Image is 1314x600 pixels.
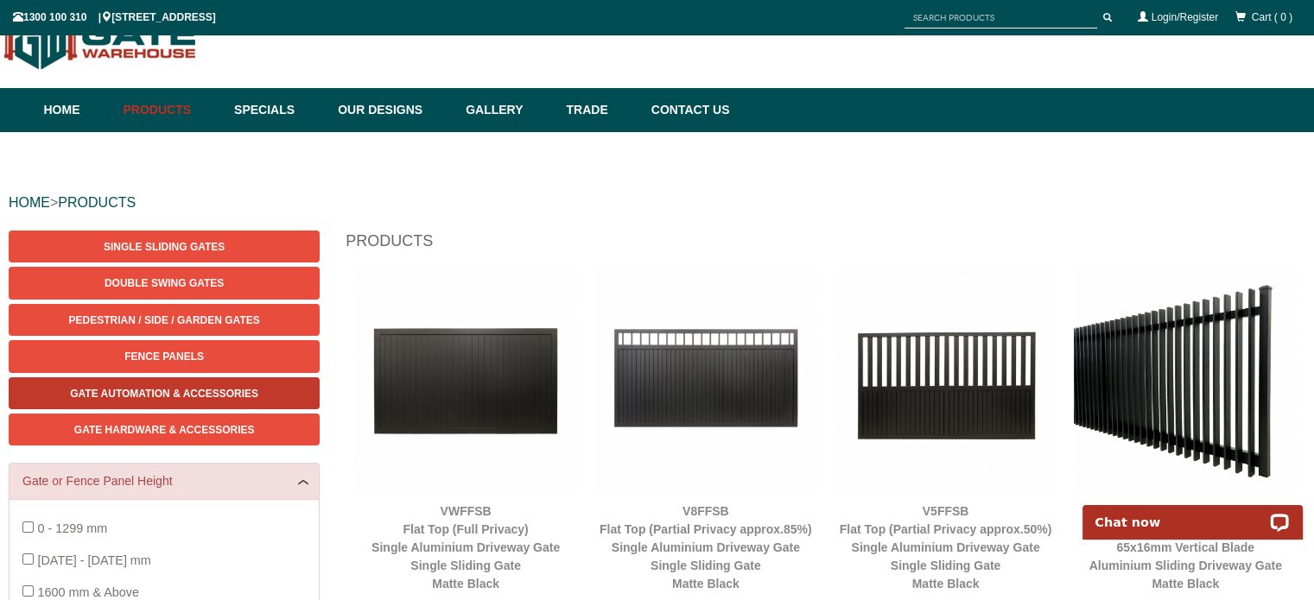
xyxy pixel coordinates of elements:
[37,585,139,599] span: 1600 mm & Above
[1152,11,1218,23] a: Login/Register
[1074,269,1297,492] img: VBFFSB - Ready to Install Fully Welded 65x16mm Vertical Blade - Aluminium Sliding Driveway Gate -...
[124,351,204,363] span: Fence Panels
[44,88,115,132] a: Home
[1252,11,1292,23] span: Cart ( 0 )
[9,414,320,445] a: Gate Hardware & Accessories
[37,521,107,535] span: 0 - 1299 mm
[457,88,557,132] a: Gallery
[37,553,150,567] span: [DATE] - [DATE] mm
[22,472,306,490] a: Gate or Fence Panel Height
[9,377,320,409] a: Gate Automation & Accessories
[115,88,226,132] a: Products
[329,88,457,132] a: Our Designs
[9,304,320,336] a: Pedestrian / Side / Garden Gates
[9,195,50,210] a: HOME
[225,88,329,132] a: Specials
[13,11,216,23] span: 1300 100 310 | [STREET_ADDRESS]
[1071,485,1314,540] iframe: LiveChat chat widget
[600,504,812,591] a: V8FFSBFlat Top (Partial Privacy approx.85%)Single Aluminium Driveway GateSingle Sliding GateMatte...
[346,231,1305,261] h1: Products
[69,314,260,326] span: Pedestrian / Side / Garden Gates
[643,88,730,132] a: Contact Us
[74,424,255,436] span: Gate Hardware & Accessories
[905,7,1097,28] input: SEARCH PRODUCTS
[9,175,1305,231] div: >
[70,388,258,400] span: Gate Automation & Accessories
[9,231,320,262] a: Single Sliding Gates
[594,269,817,492] img: V8FFSB - Flat Top (Partial Privacy approx.85%) - Single Aluminium Driveway Gate - Single Sliding ...
[354,269,577,492] img: VWFFSB - Flat Top (Full Privacy) - Single Aluminium Driveway Gate - Single Sliding Gate - Matte B...
[840,504,1052,591] a: V5FFSBFlat Top (Partial Privacy approx.50%)Single Aluminium Driveway GateSingle Sliding GateMatte...
[9,267,320,299] a: Double Swing Gates
[371,504,560,591] a: VWFFSBFlat Top (Full Privacy)Single Aluminium Driveway GateSingle Sliding GateMatte Black
[104,241,225,253] span: Single Sliding Gates
[835,269,1057,492] img: V5FFSB - Flat Top (Partial Privacy approx.50%) - Single Aluminium Driveway Gate - Single Sliding ...
[1089,504,1282,591] a: VBFFSBReady to Install Fully Welded 65x16mm Vertical BladeAluminium Sliding Driveway GateMatte Black
[58,195,136,210] a: PRODUCTS
[9,340,320,372] a: Fence Panels
[557,88,642,132] a: Trade
[105,277,224,289] span: Double Swing Gates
